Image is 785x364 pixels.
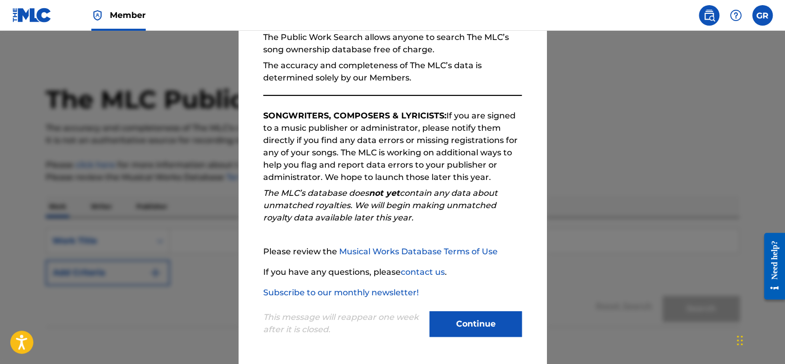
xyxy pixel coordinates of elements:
img: Top Rightsholder [91,9,104,22]
p: If you are signed to a music publisher or administrator, please notify them directly if you find ... [263,110,522,184]
img: MLC Logo [12,8,52,23]
div: Drag [737,325,743,356]
a: Subscribe to our monthly newsletter! [263,288,419,297]
div: Help [725,5,746,26]
img: help [730,9,742,22]
p: Please review the [263,246,522,258]
span: Member [110,9,146,21]
img: search [703,9,715,22]
a: contact us [401,267,445,277]
strong: not yet [369,188,400,198]
a: Public Search [699,5,719,26]
iframe: Chat Widget [734,315,785,364]
em: The MLC’s database does contain any data about unmatched royalties. We will begin making unmatche... [263,188,498,223]
p: The Public Work Search allows anyone to search The MLC’s song ownership database free of charge. [263,31,522,56]
p: The accuracy and completeness of The MLC’s data is determined solely by our Members. [263,59,522,84]
button: Continue [429,311,522,337]
strong: SONGWRITERS, COMPOSERS & LYRICISTS: [263,111,446,120]
p: This message will reappear one week after it is closed. [263,311,423,336]
a: Musical Works Database Terms of Use [339,247,498,256]
p: If you have any questions, please . [263,266,522,278]
div: User Menu [752,5,773,26]
iframe: Resource Center [756,225,785,308]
